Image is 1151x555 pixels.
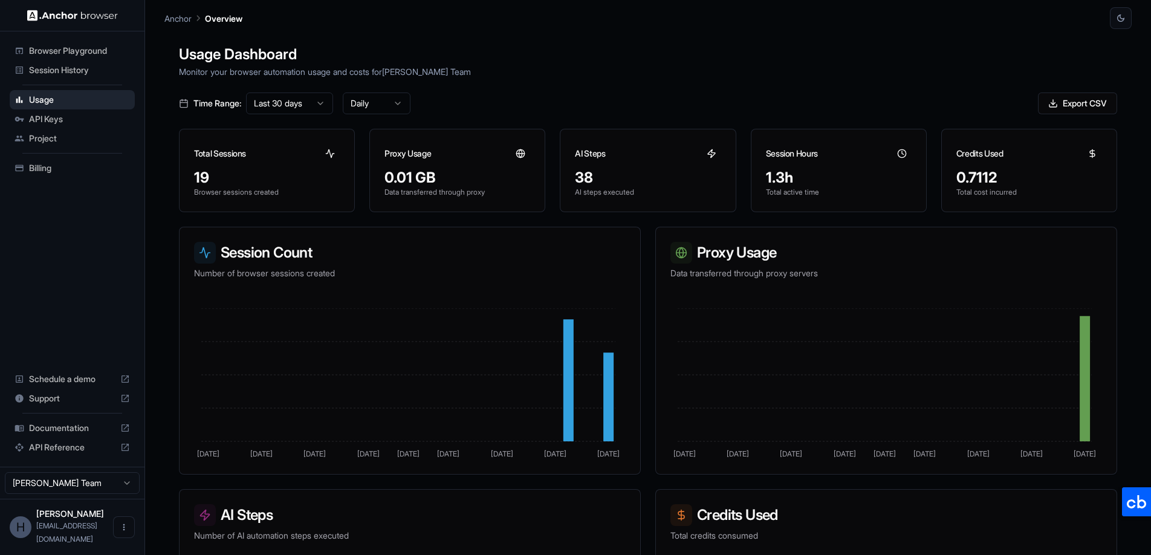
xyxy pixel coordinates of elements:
[780,449,802,458] tspan: [DATE]
[1074,449,1096,458] tspan: [DATE]
[10,389,135,408] div: Support
[29,441,115,453] span: API Reference
[29,45,130,57] span: Browser Playground
[956,168,1102,187] div: 0.7112
[491,449,513,458] tspan: [DATE]
[29,113,130,125] span: API Keys
[956,148,1003,160] h3: Credits Used
[29,373,115,385] span: Schedule a demo
[29,132,130,144] span: Project
[10,158,135,178] div: Billing
[29,422,115,434] span: Documentation
[10,516,31,538] div: H
[194,530,626,542] p: Number of AI automation steps executed
[29,64,130,76] span: Session History
[544,449,566,458] tspan: [DATE]
[670,267,1102,279] p: Data transferred through proxy servers
[250,449,273,458] tspan: [DATE]
[205,12,242,25] p: Overview
[1038,92,1117,114] button: Export CSV
[194,267,626,279] p: Number of browser sessions created
[179,65,1117,78] p: Monitor your browser automation usage and costs for [PERSON_NAME] Team
[29,162,130,174] span: Billing
[194,148,246,160] h3: Total Sessions
[113,516,135,538] button: Open menu
[673,449,696,458] tspan: [DATE]
[597,449,620,458] tspan: [DATE]
[575,148,605,160] h3: AI Steps
[27,10,118,21] img: Anchor Logo
[303,449,326,458] tspan: [DATE]
[10,109,135,129] div: API Keys
[766,148,818,160] h3: Session Hours
[397,449,420,458] tspan: [DATE]
[29,392,115,404] span: Support
[164,12,192,25] p: Anchor
[1020,449,1043,458] tspan: [DATE]
[766,168,912,187] div: 1.3h
[575,168,721,187] div: 38
[384,187,530,197] p: Data transferred through proxy
[197,449,219,458] tspan: [DATE]
[575,187,721,197] p: AI steps executed
[670,242,1102,264] h3: Proxy Usage
[670,504,1102,526] h3: Credits Used
[179,44,1117,65] h1: Usage Dashboard
[10,369,135,389] div: Schedule a demo
[874,449,896,458] tspan: [DATE]
[36,521,97,544] span: hung@zalos.io
[384,148,431,160] h3: Proxy Usage
[10,438,135,457] div: API Reference
[10,418,135,438] div: Documentation
[10,90,135,109] div: Usage
[834,449,856,458] tspan: [DATE]
[164,11,242,25] nav: breadcrumb
[357,449,380,458] tspan: [DATE]
[194,242,626,264] h3: Session Count
[193,97,241,109] span: Time Range:
[36,508,104,519] span: Hung Hoang
[384,168,530,187] div: 0.01 GB
[913,449,936,458] tspan: [DATE]
[194,187,340,197] p: Browser sessions created
[10,129,135,148] div: Project
[194,168,340,187] div: 19
[967,449,990,458] tspan: [DATE]
[727,449,749,458] tspan: [DATE]
[10,41,135,60] div: Browser Playground
[10,60,135,80] div: Session History
[670,530,1102,542] p: Total credits consumed
[766,187,912,197] p: Total active time
[29,94,130,106] span: Usage
[956,187,1102,197] p: Total cost incurred
[194,504,626,526] h3: AI Steps
[437,449,459,458] tspan: [DATE]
